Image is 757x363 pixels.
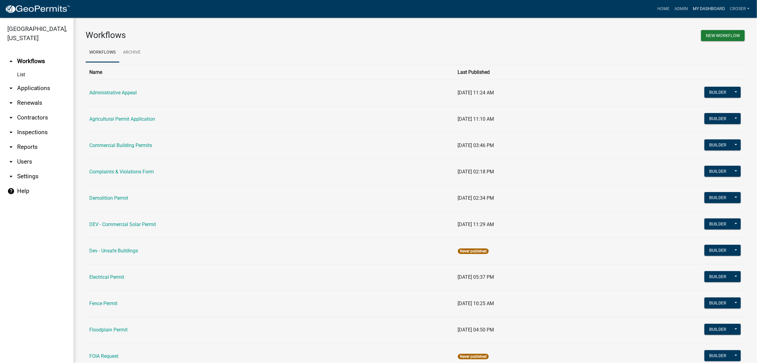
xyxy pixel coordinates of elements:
button: Builder [704,87,731,98]
span: [DATE] 02:34 PM [458,195,494,201]
span: [DATE] 10:25 AM [458,301,494,306]
i: arrow_drop_down [7,85,15,92]
i: arrow_drop_down [7,173,15,180]
button: Builder [704,324,731,335]
a: Administrative Appeal [89,90,137,96]
span: [DATE] 03:46 PM [458,142,494,148]
button: Builder [704,350,731,361]
span: [DATE] 11:10 AM [458,116,494,122]
a: Fence Permit [89,301,117,306]
button: Builder [704,245,731,256]
i: arrow_drop_down [7,99,15,107]
button: Builder [704,113,731,124]
a: My Dashboard [690,3,727,15]
a: Workflows [86,43,119,62]
a: Demolition Permit [89,195,128,201]
i: arrow_drop_up [7,58,15,65]
span: [DATE] 11:29 AM [458,221,494,227]
a: Archive [119,43,144,62]
button: Builder [704,139,731,150]
button: Builder [704,218,731,229]
button: Builder [704,192,731,203]
i: arrow_drop_down [7,129,15,136]
span: [DATE] 04:50 PM [458,327,494,333]
a: Commercial Building Permits [89,142,152,148]
a: DEV - Commercial Solar Permit [89,221,156,227]
i: arrow_drop_down [7,143,15,151]
span: Never published [458,248,489,254]
a: Electrical Permit [89,274,124,280]
i: arrow_drop_down [7,158,15,165]
h3: Workflows [86,30,411,40]
a: Home [655,3,672,15]
a: Complaints & Violations Form [89,169,154,175]
i: arrow_drop_down [7,114,15,121]
th: Name [86,65,454,80]
span: [DATE] 05:37 PM [458,274,494,280]
span: [DATE] 11:24 AM [458,90,494,96]
span: Never published [458,354,489,359]
button: New Workflow [701,30,745,41]
a: Floodplain Permit [89,327,128,333]
a: Dev - Unsafe Buildings [89,248,138,254]
i: help [7,187,15,195]
a: Admin [672,3,690,15]
a: Agricultural Permit Application [89,116,155,122]
button: Builder [704,297,731,308]
span: [DATE] 02:18 PM [458,169,494,175]
a: croser [727,3,752,15]
a: FOIA Request [89,353,118,359]
th: Last Published [454,65,599,80]
button: Builder [704,166,731,177]
button: Builder [704,271,731,282]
